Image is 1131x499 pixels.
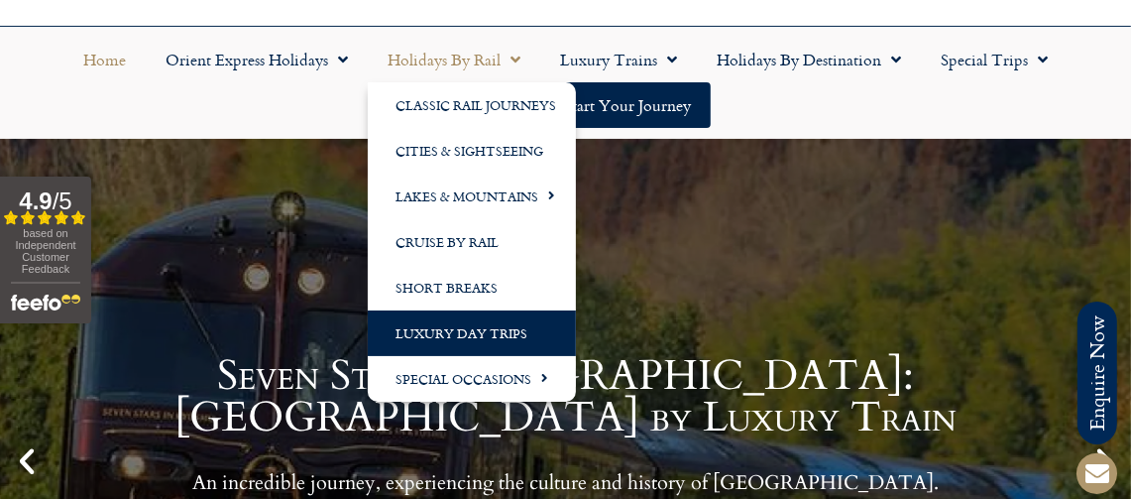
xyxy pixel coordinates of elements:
[10,444,44,478] div: Previous slide
[368,82,576,128] a: Classic Rail Journeys
[697,37,921,82] a: Holidays by Destination
[368,82,576,402] ul: Holidays by Rail
[63,37,146,82] a: Home
[540,37,697,82] a: Luxury Trains
[921,37,1068,82] a: Special Trips
[368,265,576,311] a: Short Breaks
[368,128,576,174] a: Cities & Sightseeing
[50,470,1081,495] p: An incredible journey, experiencing the culture and history of [GEOGRAPHIC_DATA].
[368,311,576,356] a: Luxury Day Trips
[544,82,711,128] a: Start your Journey
[146,37,368,82] a: Orient Express Holidays
[368,37,540,82] a: Holidays by Rail
[368,174,576,219] a: Lakes & Mountains
[1087,444,1121,478] div: Next slide
[368,356,576,402] a: Special Occasions
[10,37,1121,128] nav: Menu
[50,355,1081,438] h1: Seven Stars [GEOGRAPHIC_DATA]: [GEOGRAPHIC_DATA] by Luxury Train
[368,219,576,265] a: Cruise by Rail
